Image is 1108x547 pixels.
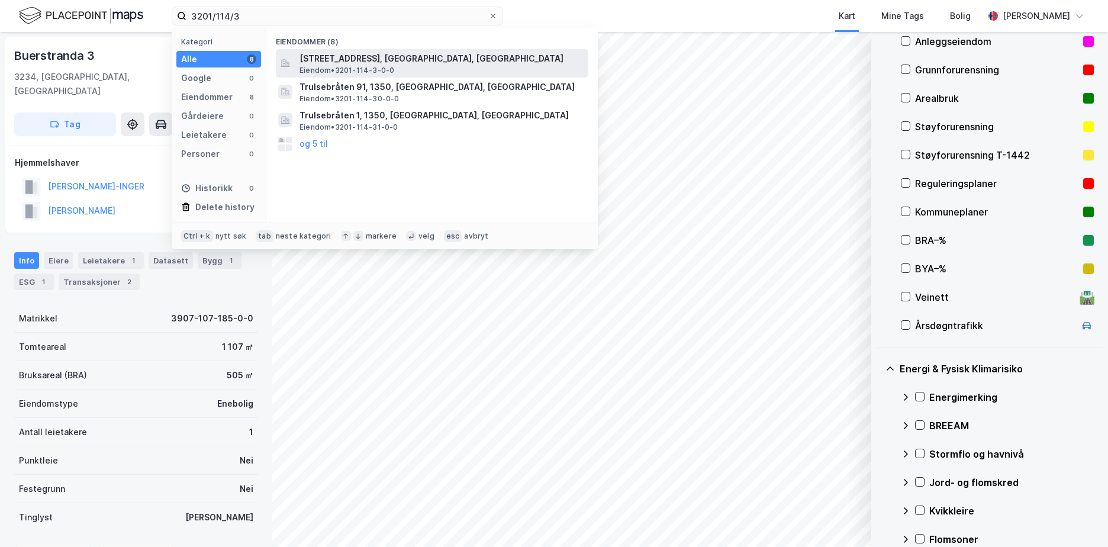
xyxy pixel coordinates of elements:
[299,123,398,132] span: Eiendom • 3201-114-31-0-0
[181,230,213,242] div: Ctrl + k
[915,34,1078,49] div: Anleggseiendom
[37,276,49,288] div: 1
[950,9,971,23] div: Bolig
[366,231,397,241] div: markere
[915,205,1078,219] div: Kommuneplaner
[299,137,328,151] button: og 5 til
[418,231,434,241] div: velg
[1049,490,1108,547] iframe: Chat Widget
[185,510,253,525] div: [PERSON_NAME]
[181,147,220,161] div: Personer
[227,368,253,382] div: 505 ㎡
[14,273,54,290] div: ESG
[299,108,584,123] span: Trulsebråten 1, 1350, [GEOGRAPHIC_DATA], [GEOGRAPHIC_DATA]
[900,362,1094,376] div: Energi & Fysisk Klimarisiko
[299,66,394,75] span: Eiendom • 3201-114-3-0-0
[915,318,1075,333] div: Årsdøgntrafikk
[915,63,1078,77] div: Grunnforurensning
[222,340,253,354] div: 1 107 ㎡
[915,120,1078,134] div: Støyforurensning
[19,482,65,496] div: Festegrunn
[14,112,116,136] button: Tag
[225,255,237,266] div: 1
[19,5,143,26] img: logo.f888ab2527a4732fd821a326f86c7f29.svg
[299,80,584,94] span: Trulsebråten 91, 1350, [GEOGRAPHIC_DATA], [GEOGRAPHIC_DATA]
[915,233,1078,247] div: BRA–%
[181,109,224,123] div: Gårdeiere
[249,425,253,439] div: 1
[929,390,1094,404] div: Energimerking
[14,252,39,269] div: Info
[240,482,253,496] div: Nei
[181,71,211,85] div: Google
[195,200,255,214] div: Delete history
[123,276,135,288] div: 2
[915,176,1078,191] div: Reguleringsplaner
[464,231,488,241] div: avbryt
[186,7,488,25] input: Søk på adresse, matrikkel, gårdeiere, leietakere eller personer
[929,419,1094,433] div: BREEAM
[247,111,256,121] div: 0
[215,231,247,241] div: nytt søk
[181,52,197,66] div: Alle
[181,90,233,104] div: Eiendommer
[881,9,924,23] div: Mine Tags
[1003,9,1070,23] div: [PERSON_NAME]
[256,230,273,242] div: tab
[444,230,462,242] div: esc
[247,73,256,83] div: 0
[14,70,186,98] div: 3234, [GEOGRAPHIC_DATA], [GEOGRAPHIC_DATA]
[299,52,584,66] span: [STREET_ADDRESS], [GEOGRAPHIC_DATA], [GEOGRAPHIC_DATA]
[78,252,144,269] div: Leietakere
[929,504,1094,518] div: Kvikkleire
[247,184,256,193] div: 0
[266,28,598,49] div: Eiendommer (8)
[181,128,227,142] div: Leietakere
[915,290,1075,304] div: Veinett
[217,397,253,411] div: Enebolig
[247,130,256,140] div: 0
[19,311,57,326] div: Matrikkel
[149,252,193,269] div: Datasett
[19,453,58,468] div: Punktleie
[247,92,256,102] div: 8
[19,340,66,354] div: Tomteareal
[19,397,78,411] div: Eiendomstype
[929,447,1094,461] div: Stormflo og havnivå
[839,9,855,23] div: Kart
[44,252,73,269] div: Eiere
[19,425,87,439] div: Antall leietakere
[929,475,1094,490] div: Jord- og flomskred
[299,94,400,104] span: Eiendom • 3201-114-30-0-0
[1079,289,1095,305] div: 🛣️
[19,368,87,382] div: Bruksareal (BRA)
[247,54,256,64] div: 8
[15,156,257,170] div: Hjemmelshaver
[171,311,253,326] div: 3907-107-185-0-0
[915,91,1078,105] div: Arealbruk
[929,532,1094,546] div: Flomsoner
[59,273,140,290] div: Transaksjoner
[240,453,253,468] div: Nei
[276,231,331,241] div: neste kategori
[127,255,139,266] div: 1
[915,262,1078,276] div: BYA–%
[181,37,261,46] div: Kategori
[19,510,53,525] div: Tinglyst
[915,148,1078,162] div: Støyforurensning T-1442
[181,181,233,195] div: Historikk
[14,46,96,65] div: Buerstranda 3
[247,149,256,159] div: 0
[198,252,241,269] div: Bygg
